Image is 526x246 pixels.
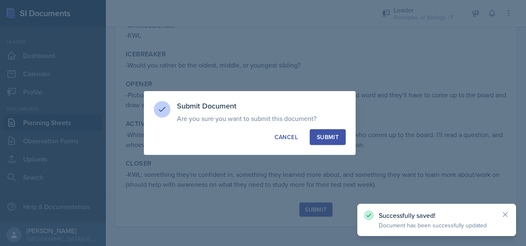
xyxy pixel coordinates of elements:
[379,221,495,229] p: Document has been successfully updated
[268,129,305,145] button: Cancel
[177,101,346,111] h3: Submit Document
[310,129,346,145] button: Submit
[379,211,495,219] p: Successfully saved!
[275,133,298,141] div: Cancel
[177,114,346,123] p: Are you sure you want to submit this document?
[317,133,339,141] div: Submit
